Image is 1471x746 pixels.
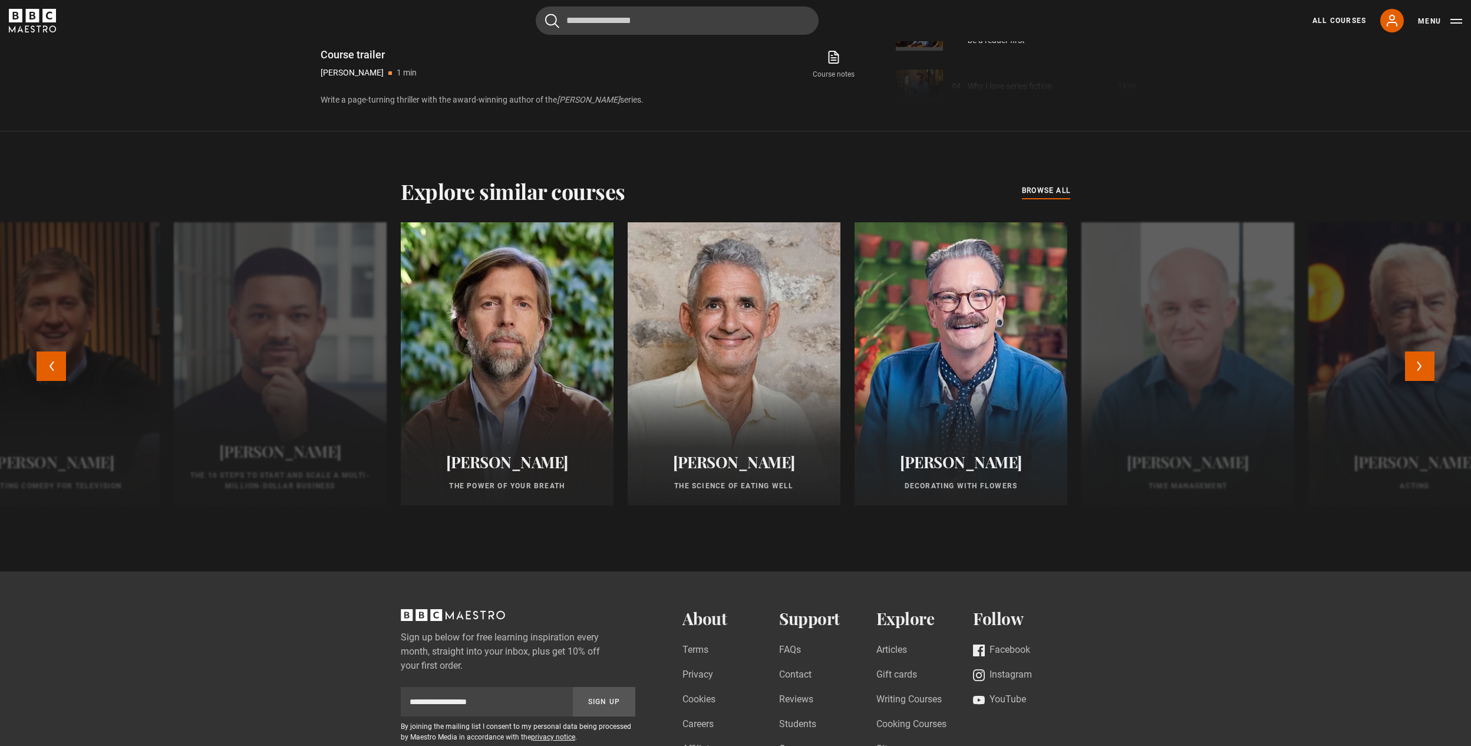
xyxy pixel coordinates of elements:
p: The Science of Eating Well [642,481,826,491]
a: FAQs [779,643,801,659]
h1: Course trailer [321,48,417,62]
a: Writing Courses [876,692,942,708]
div: Sign up to newsletter [401,687,635,717]
a: Gift cards [876,668,917,683]
a: Students [779,717,816,733]
a: Facebook [973,643,1030,659]
button: Sign Up [573,687,635,717]
h2: [PERSON_NAME] [188,442,372,461]
a: Privacy [682,668,713,683]
a: [PERSON_NAME] The Power of Your Breath [401,222,614,505]
p: Decorating With Flowers [869,481,1053,491]
span: browse all [1022,185,1070,196]
h2: [PERSON_NAME] [869,453,1053,471]
p: Write a page-turning thriller with the award-winning author of the series. [321,94,868,106]
a: [PERSON_NAME] Time Management [1081,222,1294,505]
button: Toggle navigation [1418,15,1462,27]
input: Search [536,6,819,35]
p: [PERSON_NAME] [321,67,384,79]
a: Careers [682,717,714,733]
h2: Explore [876,609,974,629]
h2: [PERSON_NAME] [642,453,826,471]
svg: BBC Maestro [9,9,56,32]
a: browse all [1022,185,1070,198]
button: Submit the search query [545,14,559,28]
a: BBC Maestro, back to top [401,613,505,625]
p: By joining the mailing list I consent to my personal data being processed by Maestro Media in acc... [401,721,635,742]
a: [PERSON_NAME] The Science of Eating Well [628,222,840,505]
p: Time Management [1096,481,1280,491]
a: privacy notice [531,733,575,741]
a: Terms [682,643,708,659]
a: Cooking Courses [876,717,946,733]
a: Course notes [800,48,868,82]
h2: Explore similar courses [401,179,625,203]
h2: [PERSON_NAME] [415,453,599,471]
h2: About [682,609,780,629]
a: Contact [779,668,812,683]
h2: Support [779,609,876,629]
a: Articles [876,643,907,659]
p: The 16 Steps to Start and Scale a Multi-Million-Dollar Business [188,470,372,491]
a: [PERSON_NAME] The 16 Steps to Start and Scale a Multi-Million-Dollar Business [174,222,387,505]
a: Instagram [973,668,1032,683]
svg: BBC Maestro, back to top [401,609,505,621]
a: All Courses [1312,15,1366,26]
i: [PERSON_NAME] [557,95,620,104]
a: Reviews [779,692,813,708]
a: [PERSON_NAME] Decorating With Flowers [855,222,1067,505]
h2: [PERSON_NAME] [1096,453,1280,471]
p: 1 min [397,67,417,79]
p: The Power of Your Breath [415,481,599,491]
label: Sign up below for free learning inspiration every month, straight into your inbox, plus get 10% o... [401,630,635,673]
h2: Follow [973,609,1070,629]
a: YouTube [973,692,1026,708]
a: Cookies [682,692,715,708]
